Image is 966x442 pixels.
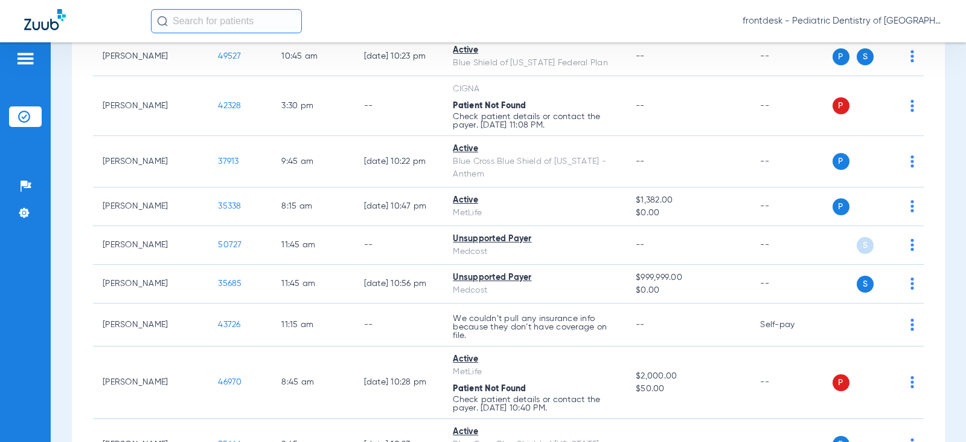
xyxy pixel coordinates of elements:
[636,157,645,166] span: --
[24,9,66,30] img: Zuub Logo
[93,346,208,419] td: [PERSON_NAME]
[354,226,444,265] td: --
[218,102,241,110] span: 42328
[636,194,741,207] span: $1,382.00
[910,239,914,251] img: group-dot-blue.svg
[272,265,354,304] td: 11:45 AM
[636,284,741,297] span: $0.00
[910,50,914,62] img: group-dot-blue.svg
[453,44,616,57] div: Active
[272,304,354,346] td: 11:15 AM
[750,265,832,304] td: --
[453,83,616,96] div: CIGNA
[151,9,302,33] input: Search for patients
[453,426,616,438] div: Active
[354,76,444,136] td: --
[453,194,616,207] div: Active
[910,200,914,212] img: group-dot-blue.svg
[93,226,208,265] td: [PERSON_NAME]
[354,187,444,226] td: [DATE] 10:47 PM
[272,346,354,419] td: 8:45 AM
[833,374,849,391] span: P
[218,279,241,288] span: 35685
[453,112,616,129] p: Check patient details or contact the payer. [DATE] 11:08 PM.
[93,37,208,76] td: [PERSON_NAME]
[910,278,914,290] img: group-dot-blue.svg
[750,76,832,136] td: --
[354,136,444,187] td: [DATE] 10:22 PM
[833,198,849,215] span: P
[453,314,616,340] p: We couldn’t pull any insurance info because they don’t have coverage on file.
[93,265,208,304] td: [PERSON_NAME]
[354,37,444,76] td: [DATE] 10:23 PM
[218,320,240,329] span: 43726
[453,143,616,155] div: Active
[218,202,241,210] span: 35338
[857,276,874,293] span: S
[750,346,832,419] td: --
[453,353,616,366] div: Active
[453,233,616,245] div: Unsupported Payer
[453,57,616,70] div: Blue Shield of [US_STATE] Federal Plan
[453,245,616,258] div: Medcost
[453,102,526,110] span: Patient Not Found
[857,48,874,65] span: S
[750,226,832,265] td: --
[16,51,35,66] img: hamburger-icon
[272,76,354,136] td: 3:30 PM
[354,304,444,346] td: --
[453,385,526,393] span: Patient Not Found
[453,395,616,412] p: Check patient details or contact the payer. [DATE] 10:40 PM.
[750,187,832,226] td: --
[157,16,168,27] img: Search Icon
[218,378,241,386] span: 46970
[743,15,942,27] span: frontdesk - Pediatric Dentistry of [GEOGRAPHIC_DATA][US_STATE] (WR)
[272,187,354,226] td: 8:15 AM
[750,304,832,346] td: Self-pay
[218,52,241,60] span: 49527
[910,376,914,388] img: group-dot-blue.svg
[354,265,444,304] td: [DATE] 10:56 PM
[833,48,849,65] span: P
[857,237,874,254] span: S
[93,304,208,346] td: [PERSON_NAME]
[218,157,238,166] span: 37913
[636,207,741,219] span: $0.00
[93,76,208,136] td: [PERSON_NAME]
[93,136,208,187] td: [PERSON_NAME]
[906,384,966,442] iframe: Chat Widget
[453,366,616,379] div: MetLife
[636,383,741,395] span: $50.00
[218,241,241,249] span: 50727
[636,52,645,60] span: --
[910,100,914,112] img: group-dot-blue.svg
[636,320,645,329] span: --
[910,319,914,331] img: group-dot-blue.svg
[453,155,616,181] div: Blue Cross Blue Shield of [US_STATE] - Anthem
[272,226,354,265] td: 11:45 AM
[453,284,616,297] div: Medcost
[636,102,645,110] span: --
[272,37,354,76] td: 10:45 AM
[636,271,741,284] span: $999,999.00
[453,207,616,219] div: MetLife
[750,37,832,76] td: --
[272,136,354,187] td: 9:45 AM
[636,370,741,383] span: $2,000.00
[833,153,849,170] span: P
[636,241,645,249] span: --
[833,97,849,114] span: P
[750,136,832,187] td: --
[910,155,914,167] img: group-dot-blue.svg
[93,187,208,226] td: [PERSON_NAME]
[453,271,616,284] div: Unsupported Payer
[354,346,444,419] td: [DATE] 10:28 PM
